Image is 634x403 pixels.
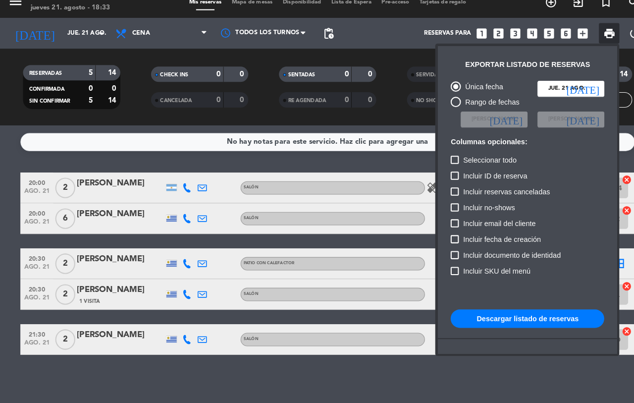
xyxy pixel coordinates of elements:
span: Incluir no-shows [448,207,498,219]
span: [PERSON_NAME] [530,123,575,132]
i: [DATE] [548,123,580,133]
span: Incluir documento de identidad [448,253,542,265]
h6: Columnas opcionales: [436,146,584,154]
span: Incluir fecha de creación [448,238,523,250]
span: pending_actions [312,39,324,51]
span: [PERSON_NAME] [456,123,500,132]
div: Única fecha [446,91,486,102]
div: Rango de fechas [446,106,502,117]
i: [DATE] [548,93,580,103]
i: [DATE] [474,123,505,133]
span: Incluir ID de reserva [448,176,510,188]
span: Incluir email del cliente [448,223,518,234]
button: Descargar listado de reservas [436,312,584,330]
span: Incluir SKU del menú [448,269,513,281]
span: print [583,39,595,51]
span: Incluir reservas canceladas [448,192,532,204]
span: Seleccionar todo [448,161,499,173]
div: Exportar listado de reservas [450,69,571,81]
